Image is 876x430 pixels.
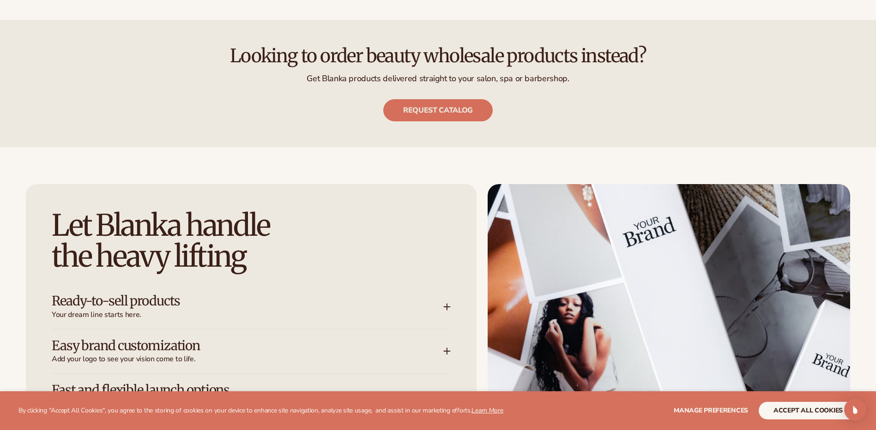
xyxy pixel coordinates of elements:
a: Learn More [471,406,503,415]
div: Open Intercom Messenger [844,399,866,421]
span: Manage preferences [674,406,748,415]
h3: Ready-to-sell products [52,294,416,308]
p: By clicking "Accept All Cookies", you agree to the storing of cookies on your device to enhance s... [18,407,503,415]
span: Add your logo to see your vision come to life. [52,354,443,364]
p: Get Blanka products delivered straight to your salon, spa or barbershop. [26,73,850,84]
button: accept all cookies [759,402,858,419]
span: Your dream line starts here. [52,310,443,320]
h2: Let Blanka handle the heavy lifting [52,210,451,272]
button: Manage preferences [674,402,748,419]
h3: Easy brand customization [52,339,416,353]
h2: Looking to order beauty wholesale products instead? [26,46,850,66]
h3: Fast and flexible launch options [52,383,416,397]
a: Request catalog [383,99,493,121]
